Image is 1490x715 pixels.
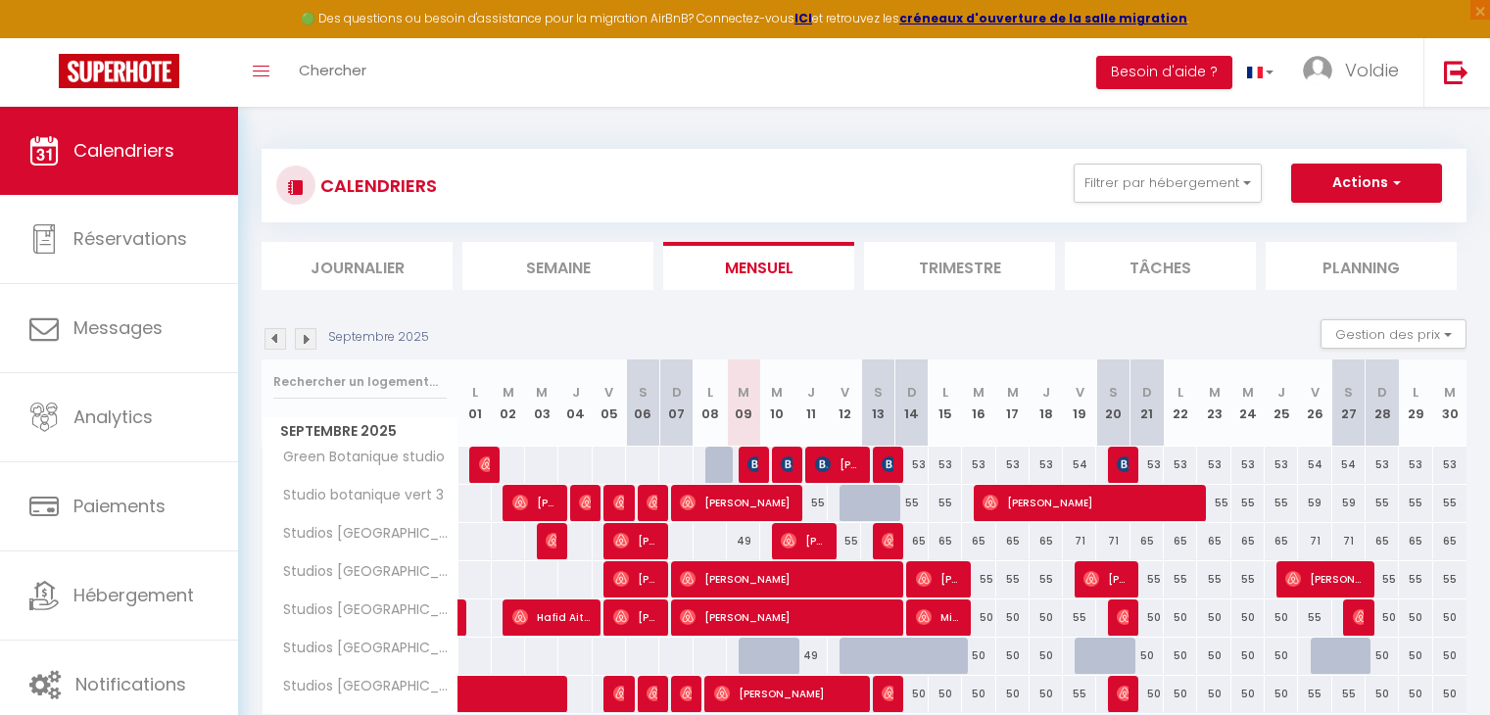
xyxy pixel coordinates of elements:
li: Tâches [1065,242,1256,290]
div: 50 [1366,638,1399,674]
div: 55 [1298,676,1331,712]
button: Besoin d'aide ? [1096,56,1232,89]
div: 50 [1197,599,1230,636]
button: Filtrer par hébergement [1074,164,1262,203]
abbr: S [874,383,883,402]
div: 55 [1030,561,1063,597]
div: 50 [1265,638,1298,674]
strong: créneaux d'ouverture de la salle migration [899,10,1187,26]
th: 03 [525,359,558,447]
li: Mensuel [663,242,854,290]
span: [PERSON_NAME] [1117,598,1128,636]
div: 65 [996,523,1030,559]
abbr: S [1344,383,1353,402]
div: 50 [1366,599,1399,636]
abbr: J [1042,383,1050,402]
span: Chercher [299,60,366,80]
div: 53 [962,447,995,483]
span: [PERSON_NAME] [1117,446,1128,483]
div: 53 [1366,447,1399,483]
img: Super Booking [59,54,179,88]
div: 50 [1399,599,1432,636]
span: [PERSON_NAME] [916,560,960,597]
th: 20 [1096,359,1130,447]
span: Millem Ladage [916,598,960,636]
span: Analytics [73,405,153,429]
span: [PERSON_NAME] [680,484,791,521]
span: Calendriers [73,138,174,163]
span: [PERSON_NAME] Manga [1083,560,1128,597]
span: [PERSON_NAME] [647,675,657,712]
span: Paiements [73,494,166,518]
span: [PERSON_NAME] [680,598,890,636]
th: 09 [727,359,760,447]
div: 53 [1399,447,1432,483]
abbr: S [639,383,648,402]
div: 53 [1433,447,1466,483]
th: 16 [962,359,995,447]
span: [PERSON_NAME] [613,598,657,636]
img: ... [1303,56,1332,85]
div: 50 [1265,599,1298,636]
abbr: M [738,383,749,402]
th: 05 [593,359,626,447]
li: Journalier [262,242,453,290]
div: 65 [895,523,929,559]
div: 53 [1130,447,1164,483]
span: [PERSON_NAME] [714,675,858,712]
div: 65 [962,523,995,559]
div: 50 [996,676,1030,712]
abbr: M [1444,383,1456,402]
div: 50 [1197,676,1230,712]
div: 50 [1030,599,1063,636]
abbr: M [536,383,548,402]
th: 25 [1265,359,1298,447]
th: 30 [1433,359,1466,447]
abbr: M [771,383,783,402]
abbr: L [942,383,948,402]
th: 14 [895,359,929,447]
div: 71 [1096,523,1130,559]
span: Septembre 2025 [263,417,457,446]
div: 55 [996,561,1030,597]
div: 49 [794,638,828,674]
span: Hébergement [73,583,194,607]
span: [PERSON_NAME] [546,522,556,559]
div: 53 [895,447,929,483]
strong: ICI [794,10,812,26]
span: [PERSON_NAME] [882,675,892,712]
span: [PERSON_NAME] [579,484,590,521]
th: 26 [1298,359,1331,447]
div: 55 [1433,561,1466,597]
th: 07 [659,359,693,447]
span: Studios [GEOGRAPHIC_DATA] 21 [265,599,461,621]
th: 10 [760,359,793,447]
abbr: V [604,383,613,402]
abbr: D [907,383,917,402]
span: Studios [GEOGRAPHIC_DATA] 31 [265,561,461,583]
div: 65 [1366,523,1399,559]
div: 50 [1231,599,1265,636]
span: Notifications [75,672,186,696]
th: 15 [929,359,962,447]
img: logout [1444,60,1468,84]
div: 53 [929,447,962,483]
div: 50 [1433,676,1466,712]
th: 24 [1231,359,1265,447]
abbr: J [572,383,580,402]
div: 50 [1130,599,1164,636]
input: Rechercher un logement... [273,364,447,400]
th: 28 [1366,359,1399,447]
div: 55 [895,485,929,521]
span: [PERSON_NAME] [680,560,890,597]
div: 65 [1433,523,1466,559]
span: [PERSON_NAME] [983,484,1193,521]
div: 55 [1399,561,1432,597]
span: [PERSON_NAME] [815,446,859,483]
span: [PERSON_NAME] [613,484,624,521]
span: [PERSON_NAME] [882,446,892,483]
abbr: L [707,383,713,402]
abbr: V [1311,383,1320,402]
div: 50 [1130,638,1164,674]
div: 59 [1332,485,1366,521]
